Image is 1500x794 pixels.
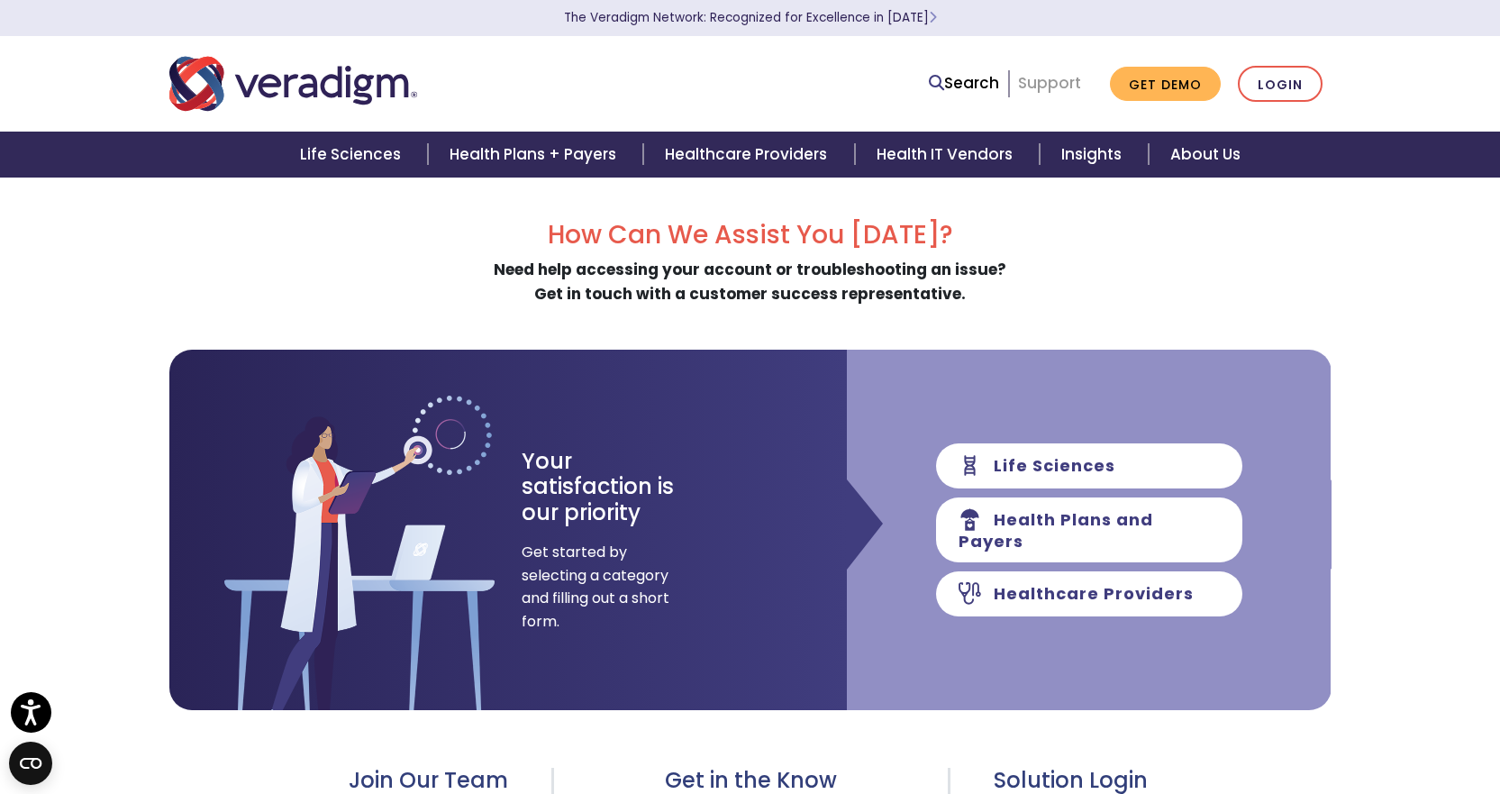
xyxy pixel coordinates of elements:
[855,132,1040,178] a: Health IT Vendors
[597,768,905,794] h3: Get in the Know
[929,71,999,96] a: Search
[1040,132,1149,178] a: Insights
[169,54,417,114] img: Veradigm logo
[1149,132,1262,178] a: About Us
[169,220,1332,251] h2: How Can We Assist You [DATE]?
[994,768,1331,794] h3: Solution Login
[522,449,706,526] h3: Your satisfaction is our priority
[1110,67,1221,102] a: Get Demo
[278,132,428,178] a: Life Sciences
[564,9,937,26] a: The Veradigm Network: Recognized for Excellence in [DATE]Learn More
[494,259,1006,305] strong: Need help accessing your account or troubleshooting an issue? Get in touch with a customer succes...
[169,768,509,794] h3: Join Our Team
[1238,66,1323,103] a: Login
[643,132,854,178] a: Healthcare Providers
[929,9,937,26] span: Learn More
[428,132,643,178] a: Health Plans + Payers
[1018,72,1081,94] a: Support
[9,742,52,785] button: Open CMP widget
[522,541,670,633] span: Get started by selecting a category and filling out a short form.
